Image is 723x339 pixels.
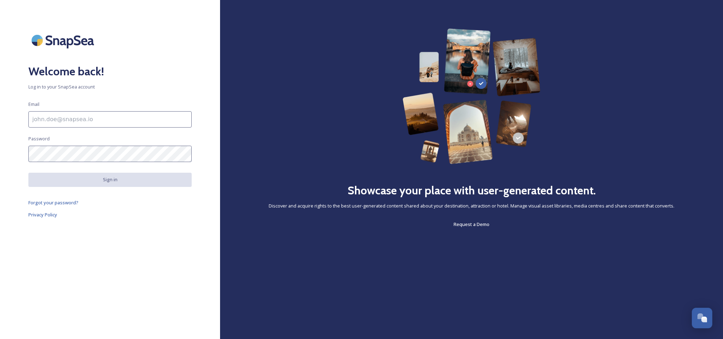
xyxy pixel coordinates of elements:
a: Forgot your password? [28,198,192,207]
button: Sign in [28,173,192,187]
img: 63b42ca75bacad526042e722_Group%20154-p-800.png [402,28,541,164]
img: SnapSea Logo [28,28,99,52]
span: Discover and acquire rights to the best user-generated content shared about your destination, att... [269,203,674,209]
span: Privacy Policy [28,211,57,218]
span: Email [28,101,39,108]
h2: Showcase your place with user-generated content. [347,182,596,199]
span: Request a Demo [454,221,489,227]
a: Privacy Policy [28,210,192,219]
button: Open Chat [692,308,712,328]
input: john.doe@snapsea.io [28,111,192,128]
a: Request a Demo [454,220,489,228]
span: Log in to your SnapSea account [28,84,192,90]
span: Password [28,135,50,142]
span: Forgot your password? [28,199,78,206]
h2: Welcome back! [28,63,192,80]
